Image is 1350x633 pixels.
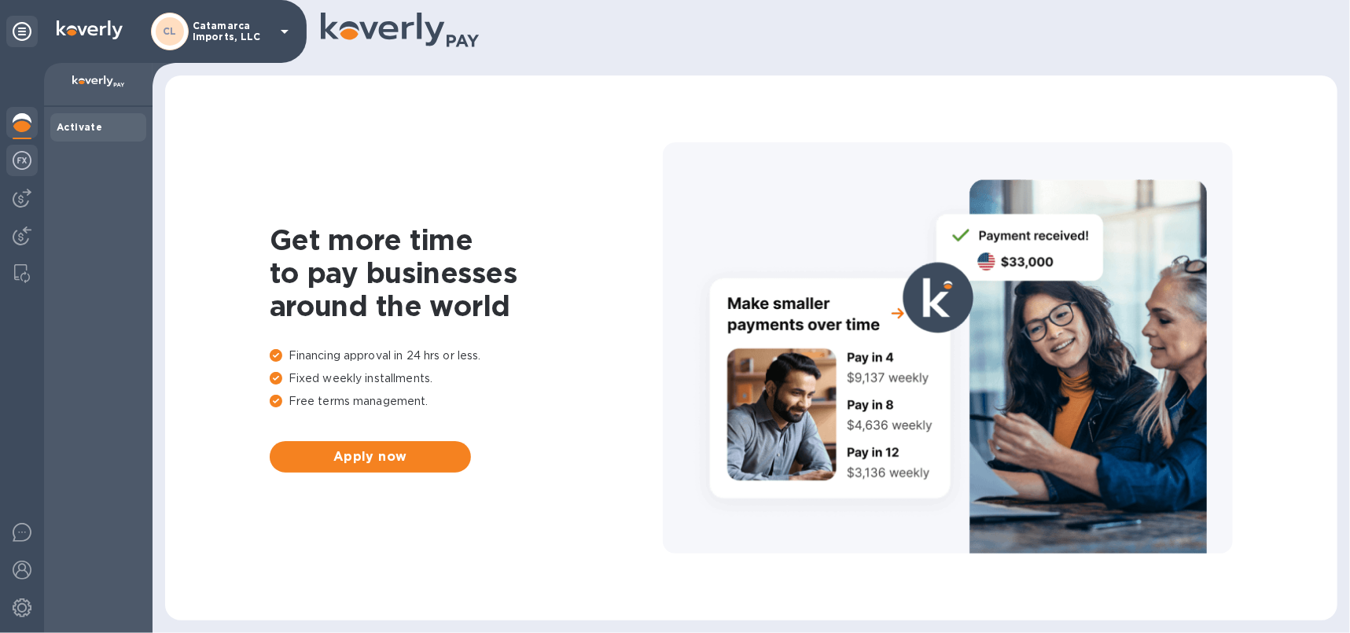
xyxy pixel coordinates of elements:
[57,121,102,133] b: Activate
[270,370,663,387] p: Fixed weekly installments.
[270,223,663,322] h1: Get more time to pay businesses around the world
[270,441,471,473] button: Apply now
[13,151,31,170] img: Foreign exchange
[270,393,663,410] p: Free terms management.
[282,447,458,466] span: Apply now
[6,16,38,47] div: Unpin categories
[163,25,177,37] b: CL
[270,348,663,364] p: Financing approval in 24 hrs or less.
[57,20,123,39] img: Logo
[193,20,271,42] p: Catamarca Imports, LLC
